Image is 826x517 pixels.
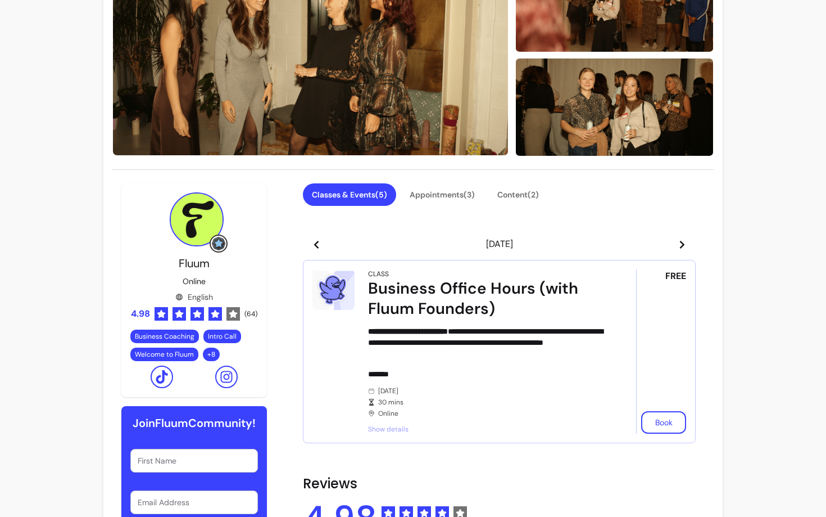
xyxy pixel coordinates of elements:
[205,350,217,359] span: + 8
[138,497,251,508] input: Email Address
[135,332,194,341] span: Business Coaching
[401,183,484,206] button: Appointments(3)
[212,237,225,250] img: Grow
[175,291,213,303] div: English
[37,84,188,96] p: There are currently no tasks available.
[88,60,137,73] h2: No tasks
[378,398,605,407] span: 30 mins
[149,379,188,387] span: Messages
[112,351,225,396] button: Messages
[131,307,150,321] span: 4.98
[665,269,686,283] span: FREE
[303,183,396,206] button: Classes & Events(5)
[368,278,605,319] div: Business Office Hours (with Fluum Founders)
[303,475,696,493] h2: Reviews
[138,455,251,466] input: First Name
[179,256,210,271] span: Fluum
[368,386,605,418] div: [DATE] Online
[208,332,237,341] span: Intro Call
[133,415,256,431] h6: Join Fluum Community!
[368,269,389,278] div: Class
[44,379,67,387] span: Home
[37,96,188,107] p: Check back later for updates.
[197,5,217,25] div: Close
[135,350,194,359] span: Welcome to Fluum
[303,233,696,255] header: [DATE]
[641,411,686,434] button: Book
[244,309,257,318] span: ( 64 )
[368,425,605,434] span: Show details
[312,269,355,310] img: Business Office Hours (with Fluum Founders)
[170,192,224,246] img: Provider image
[183,276,206,287] p: Online
[488,183,548,206] button: Content(2)
[515,57,714,157] img: image-2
